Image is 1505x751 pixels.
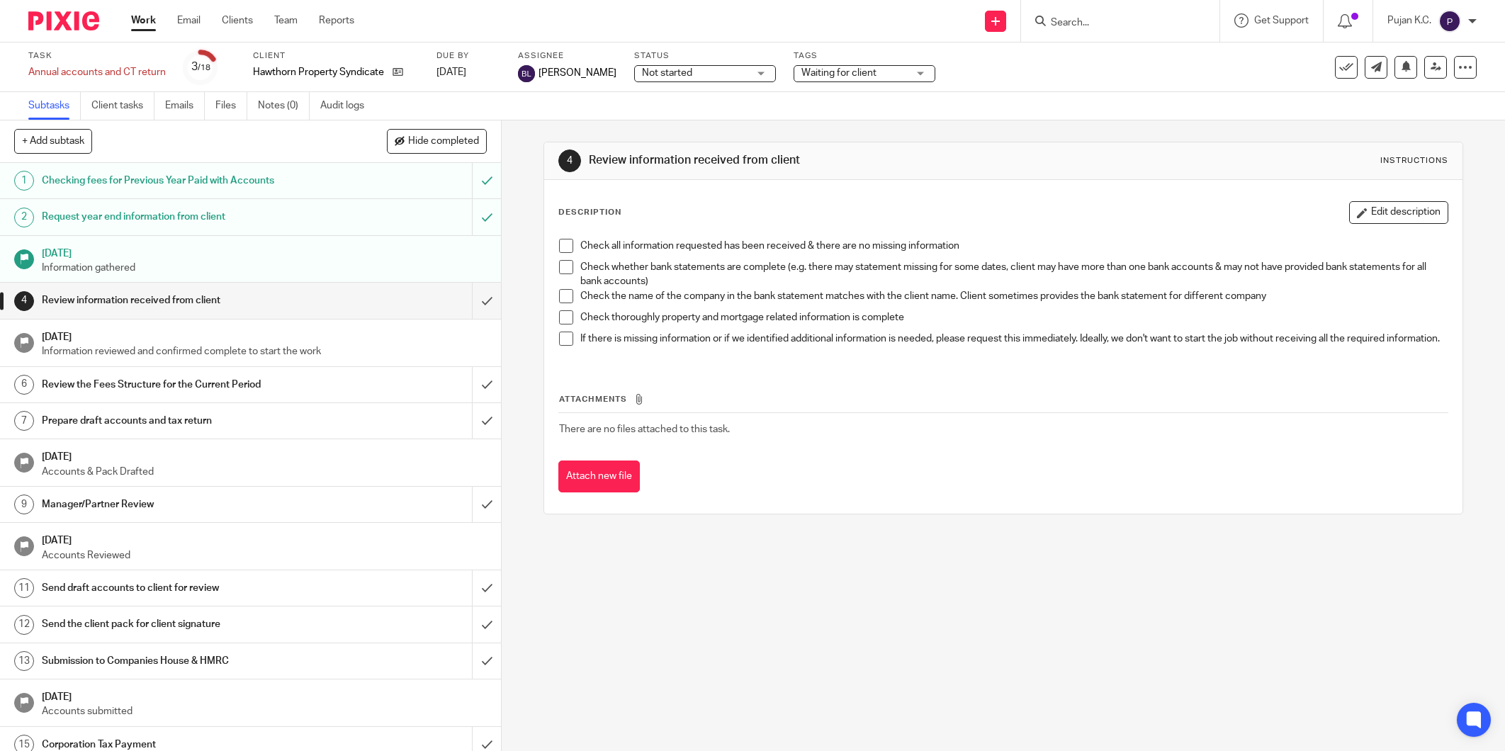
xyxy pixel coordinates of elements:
[559,424,730,434] span: There are no files attached to this task.
[42,614,320,635] h1: Send the client pack for client signature
[408,136,479,147] span: Hide completed
[14,651,34,671] div: 13
[28,11,99,30] img: Pixie
[436,67,466,77] span: [DATE]
[42,577,320,599] h1: Send draft accounts to client for review
[1049,17,1177,30] input: Search
[42,530,487,548] h1: [DATE]
[580,260,1448,289] p: Check whether bank statements are complete (e.g. there may statement missing for some dates, clie...
[42,465,487,479] p: Accounts & Pack Drafted
[42,327,487,344] h1: [DATE]
[387,129,487,153] button: Hide completed
[198,64,210,72] small: /18
[558,461,640,492] button: Attach new file
[253,65,385,79] p: Hawthorn Property Syndicate Ltd
[1380,155,1448,166] div: Instructions
[222,13,253,28] a: Clients
[558,149,581,172] div: 4
[320,92,375,120] a: Audit logs
[634,50,776,62] label: Status
[14,291,34,311] div: 4
[801,68,876,78] span: Waiting for client
[131,13,156,28] a: Work
[42,410,320,431] h1: Prepare draft accounts and tax return
[1387,13,1431,28] p: Pujan K.C.
[42,344,487,358] p: Information reviewed and confirmed complete to start the work
[42,687,487,704] h1: [DATE]
[14,171,34,191] div: 1
[42,243,487,261] h1: [DATE]
[177,13,201,28] a: Email
[215,92,247,120] a: Files
[14,129,92,153] button: + Add subtask
[559,395,627,403] span: Attachments
[42,374,320,395] h1: Review the Fees Structure for the Current Period
[14,208,34,227] div: 2
[558,207,621,218] p: Description
[253,50,419,62] label: Client
[42,170,320,191] h1: Checking fees for Previous Year Paid with Accounts
[14,615,34,635] div: 12
[14,375,34,395] div: 6
[165,92,205,120] a: Emails
[589,153,1034,168] h1: Review information received from client
[42,446,487,464] h1: [DATE]
[14,578,34,598] div: 11
[319,13,354,28] a: Reports
[14,495,34,514] div: 9
[28,65,166,79] div: Annual accounts and CT return
[794,50,935,62] label: Tags
[42,261,487,275] p: Information gathered
[436,50,500,62] label: Due by
[1254,16,1309,26] span: Get Support
[274,13,298,28] a: Team
[42,494,320,515] h1: Manager/Partner Review
[642,68,692,78] span: Not started
[518,50,616,62] label: Assignee
[91,92,154,120] a: Client tasks
[28,92,81,120] a: Subtasks
[1349,201,1448,224] button: Edit description
[14,411,34,431] div: 7
[191,59,210,75] div: 3
[258,92,310,120] a: Notes (0)
[539,66,616,80] span: [PERSON_NAME]
[580,239,1448,253] p: Check all information requested has been received & there are no missing information
[580,289,1448,303] p: Check the name of the company in the bank statement matches with the client name. Client sometime...
[28,50,166,62] label: Task
[42,206,320,227] h1: Request year end information from client
[580,310,1448,324] p: Check thoroughly property and mortgage related information is complete
[42,650,320,672] h1: Submission to Companies House & HMRC
[42,290,320,311] h1: Review information received from client
[42,704,487,718] p: Accounts submitted
[518,65,535,82] img: svg%3E
[1438,10,1461,33] img: svg%3E
[42,548,487,563] p: Accounts Reviewed
[580,332,1448,346] p: If there is missing information or if we identified additional information is needed, please requ...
